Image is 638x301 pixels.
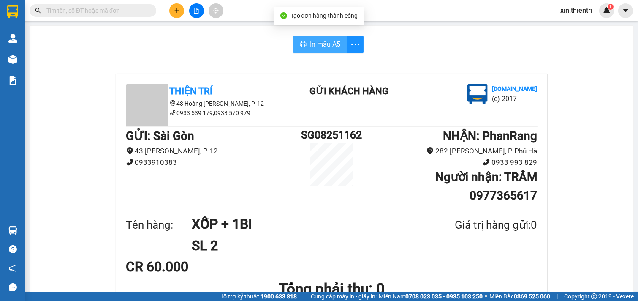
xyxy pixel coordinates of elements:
div: CR 60.000 [126,256,262,277]
b: Gửi khách hàng [52,12,84,52]
span: ⚪️ [485,295,487,298]
span: Tạo đơn hàng thành công [290,12,358,19]
sup: 1 [608,4,614,10]
strong: 0369 525 060 [514,293,550,300]
span: copyright [591,293,597,299]
h1: SG08251162 [297,127,366,143]
b: [DOMAIN_NAME] [492,85,537,92]
span: In mẫu A5 [310,39,340,49]
img: warehouse-icon [8,226,17,235]
b: [DOMAIN_NAME] [71,32,116,39]
b: Thiện Trí [170,86,213,96]
b: NHẬN : PhanRang [443,129,537,143]
div: Giá trị hàng gửi: 0 [414,216,537,234]
span: environment [426,147,434,154]
span: more [347,39,363,50]
span: Miền Nam [379,292,483,301]
li: 0933 539 179,0933 570 979 [126,108,278,118]
li: 43 [PERSON_NAME], P 12 [126,145,298,157]
span: check-circle [280,12,287,19]
span: phone [126,159,133,166]
span: message [9,283,17,291]
div: Tên hàng: [126,216,192,234]
span: printer [300,41,307,49]
button: caret-down [618,3,633,18]
span: 1 [609,4,612,10]
input: Tìm tên, số ĐT hoặc mã đơn [46,6,146,15]
strong: 0708 023 035 - 0935 103 250 [405,293,483,300]
span: Hỗ trợ kỹ thuật: [219,292,297,301]
img: warehouse-icon [8,55,17,64]
button: plus [169,3,184,18]
button: file-add [189,3,204,18]
span: | [303,292,304,301]
span: phone [483,159,490,166]
b: Người nhận : TRÂM 0977365617 [435,170,537,202]
span: environment [126,147,133,154]
span: caret-down [622,7,630,14]
span: search [35,8,41,14]
span: question-circle [9,245,17,253]
span: Miền Bắc [489,292,550,301]
span: phone [170,109,176,115]
span: aim [213,8,219,14]
h1: XỐP + 1BI [192,213,414,235]
li: (c) 2017 [492,93,537,104]
img: logo.jpg [467,84,488,104]
li: 0933910383 [126,157,298,168]
span: xin.thientri [554,5,599,16]
img: logo.jpg [92,11,112,31]
b: Gửi khách hàng [309,86,388,96]
img: warehouse-icon [8,34,17,43]
img: logo-vxr [7,5,18,18]
b: Thiện Trí [11,55,38,80]
img: solution-icon [8,76,17,85]
span: plus [174,8,180,14]
span: environment [170,100,176,106]
li: 43 Hoàng [PERSON_NAME], P. 12 [126,99,278,108]
li: (c) 2017 [71,40,116,51]
strong: 1900 633 818 [261,293,297,300]
span: file-add [193,8,199,14]
h1: Tổng phải thu: 0 [126,277,538,301]
span: notification [9,264,17,272]
li: 282 [PERSON_NAME], P Phủ Hà [366,145,538,157]
li: 0933 993 829 [366,157,538,168]
b: GỬI : Sài Gòn [126,129,195,143]
button: more [347,36,364,53]
button: printerIn mẫu A5 [293,36,347,53]
img: icon-new-feature [603,7,611,14]
span: Cung cấp máy in - giấy in: [311,292,377,301]
button: aim [209,3,223,18]
span: | [557,292,558,301]
h1: SL 2 [192,235,414,256]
